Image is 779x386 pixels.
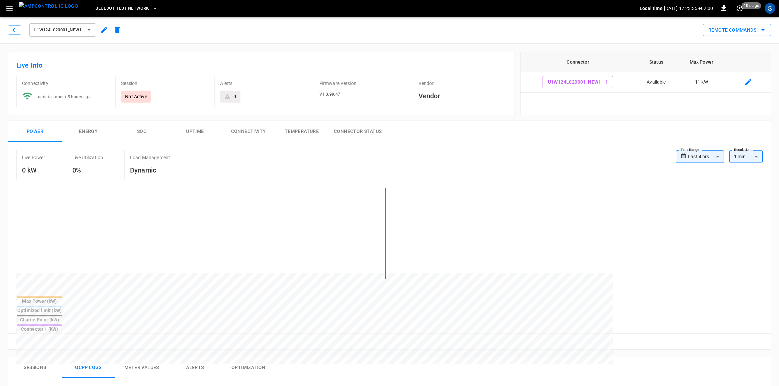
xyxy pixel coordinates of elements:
button: Alerts [168,357,222,378]
h6: Vendor [419,91,507,101]
span: V1.3.99.47 [319,92,340,97]
p: Alerts [220,80,308,87]
button: Optimization [222,357,275,378]
p: Firmware Version [319,80,408,87]
p: Load Management [130,154,170,161]
p: Live Power [22,154,45,161]
p: Connectivity [22,80,110,87]
button: Power [8,121,62,142]
h6: 0 kW [22,165,45,176]
button: U1W124L020001_new1 [29,23,96,37]
h6: 0% [72,165,103,176]
span: U1W124L020001_new1 [34,26,83,34]
td: Available [635,72,677,93]
button: SOC [115,121,168,142]
th: Max Power [677,52,726,72]
label: Time Range [681,147,699,153]
button: Connector Status [328,121,387,142]
th: Status [635,52,677,72]
img: ampcontrol.io logo [19,2,78,10]
label: Resolution [734,147,751,153]
table: connector table [521,52,771,93]
button: Sessions [8,357,62,378]
p: Not Active [125,93,147,100]
td: 11 kW [677,72,726,93]
p: Session [121,80,209,87]
p: Live Utilization [72,154,103,161]
h6: Live Info [16,60,507,71]
span: 10 s ago [742,2,761,9]
p: Local time [640,5,663,12]
button: Connectivity [222,121,275,142]
button: Temperature [275,121,328,142]
div: remote commands options [703,24,771,36]
span: updated about 5 hours ago [38,95,91,99]
div: profile-icon [765,3,775,14]
p: [DATE] 17:23:35 +02:00 [664,5,713,12]
button: Remote Commands [703,24,771,36]
button: Uptime [168,121,222,142]
button: Meter Values [115,357,168,378]
button: set refresh interval [734,3,745,14]
button: Ocpp logs [62,357,115,378]
button: Bluedot Test Network [93,2,160,15]
p: Vendor [419,80,507,87]
th: Connector [521,52,635,72]
div: 0 [233,93,236,100]
button: Energy [62,121,115,142]
div: Last 4 hrs [688,150,724,163]
div: 1 min [729,150,763,163]
h6: Dynamic [130,165,170,176]
button: U1W124L020001_new1 - 1 [543,76,614,88]
span: Bluedot Test Network [95,5,149,12]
